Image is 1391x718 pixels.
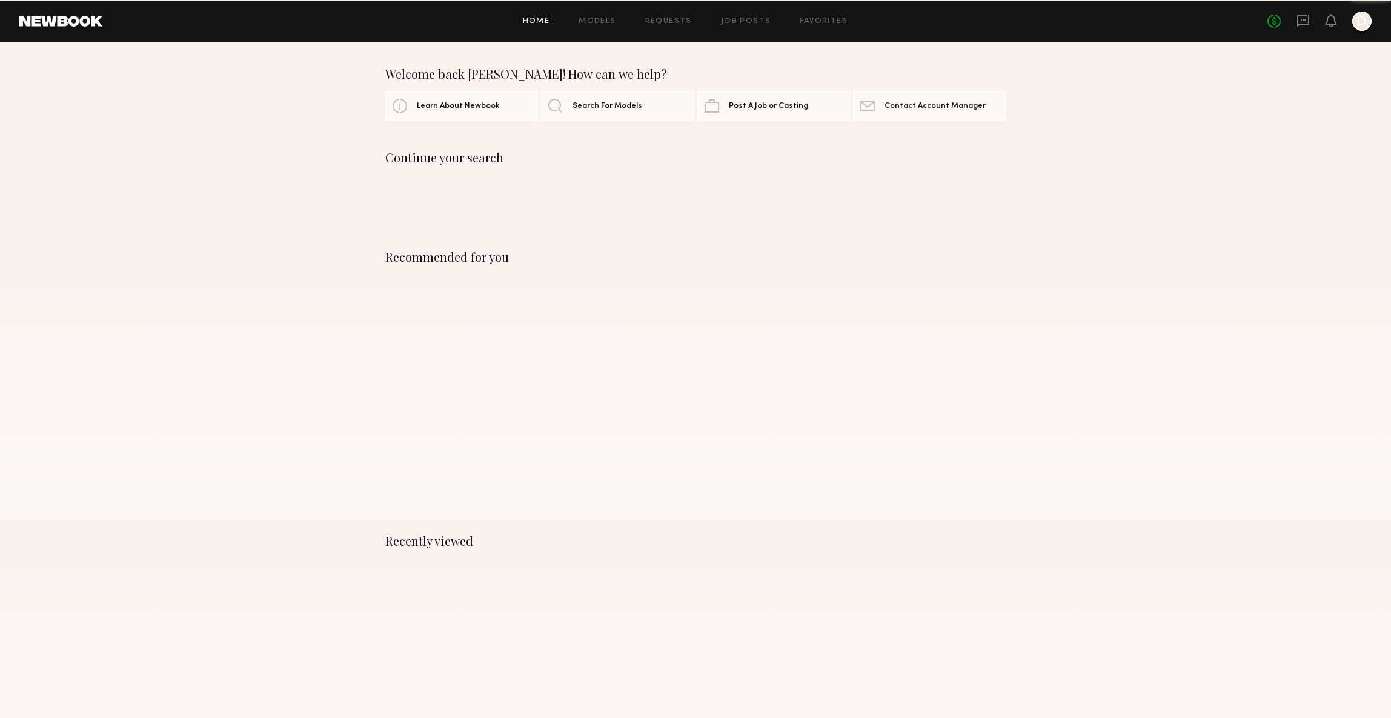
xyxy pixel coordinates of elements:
a: Favorites [800,18,848,25]
a: Job Posts [721,18,771,25]
div: Recommended for you [385,250,1006,264]
span: Post A Job or Casting [729,102,808,110]
a: Requests [645,18,692,25]
a: Post A Job or Casting [697,91,850,121]
span: Contact Account Manager [885,102,986,110]
a: Home [523,18,550,25]
span: Search For Models [573,102,642,110]
div: Recently viewed [385,534,1006,548]
a: Learn About Newbook [385,91,538,121]
a: D [1352,12,1372,31]
a: Search For Models [541,91,694,121]
div: Welcome back [PERSON_NAME]! How can we help? [385,67,1006,81]
span: Learn About Newbook [417,102,500,110]
a: Models [579,18,616,25]
a: Contact Account Manager [853,91,1006,121]
div: Continue your search [385,150,1006,165]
